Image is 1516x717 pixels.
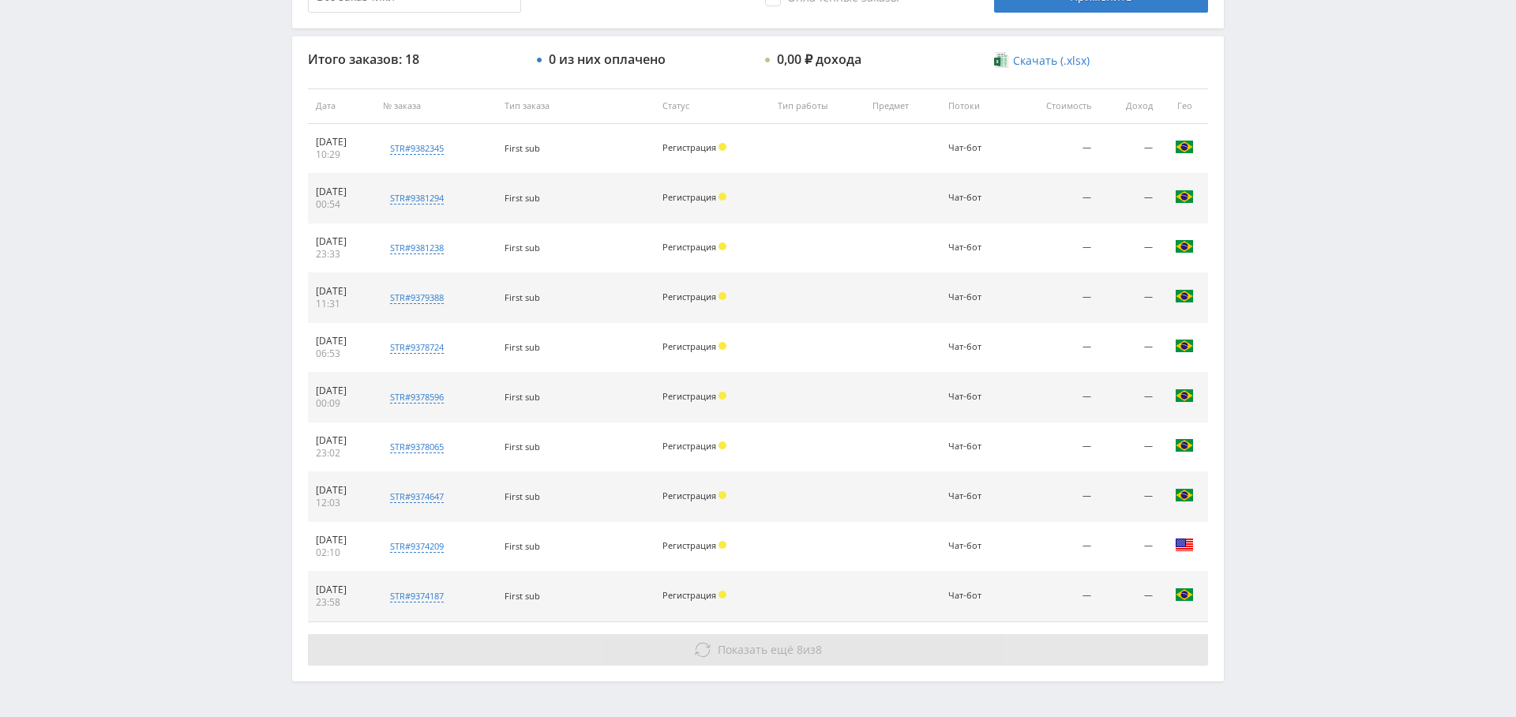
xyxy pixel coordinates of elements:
[390,490,444,503] div: str#9374647
[948,392,1004,402] div: Чат-бот
[719,441,726,449] span: Холд
[1099,522,1161,572] td: —
[1175,187,1194,206] img: bra.png
[390,391,444,404] div: str#9378596
[505,142,540,154] span: First sub
[316,148,367,161] div: 10:29
[1099,124,1161,174] td: —
[316,484,367,497] div: [DATE]
[662,291,716,302] span: Регистрация
[1011,88,1098,124] th: Стоимость
[316,497,367,509] div: 12:03
[719,591,726,599] span: Холд
[948,193,1004,203] div: Чат-бот
[316,248,367,261] div: 23:33
[948,342,1004,352] div: Чат-бот
[662,141,716,153] span: Регистрация
[316,186,367,198] div: [DATE]
[1161,88,1208,124] th: Гео
[719,143,726,151] span: Холд
[1175,237,1194,256] img: bra.png
[948,242,1004,253] div: Чат-бот
[1099,422,1161,472] td: —
[316,285,367,298] div: [DATE]
[1099,273,1161,323] td: —
[662,539,716,551] span: Регистрация
[1175,535,1194,554] img: usa.png
[505,192,540,204] span: First sub
[662,440,716,452] span: Регистрация
[497,88,655,124] th: Тип заказа
[549,52,666,66] div: 0 из них оплачено
[1175,486,1194,505] img: bra.png
[662,589,716,601] span: Регистрация
[948,491,1004,501] div: Чат-бот
[719,292,726,300] span: Холд
[1013,54,1090,67] span: Скачать (.xlsx)
[316,335,367,347] div: [DATE]
[1175,386,1194,405] img: bra.png
[662,490,716,501] span: Регистрация
[1011,472,1098,522] td: —
[797,642,803,657] span: 8
[1175,585,1194,604] img: bra.png
[505,441,540,452] span: First sub
[777,52,861,66] div: 0,00 ₽ дохода
[948,292,1004,302] div: Чат-бот
[316,298,367,310] div: 11:31
[1175,336,1194,355] img: bra.png
[316,385,367,397] div: [DATE]
[816,642,822,657] span: 8
[1011,572,1098,621] td: —
[1011,422,1098,472] td: —
[316,584,367,596] div: [DATE]
[308,634,1208,666] button: Показать ещё 8из8
[940,88,1011,124] th: Потоки
[505,341,540,353] span: First sub
[948,591,1004,601] div: Чат-бот
[316,198,367,211] div: 00:54
[308,88,375,124] th: Дата
[662,390,716,402] span: Регистрация
[308,52,521,66] div: Итого заказов: 18
[1011,223,1098,273] td: —
[662,191,716,203] span: Регистрация
[505,242,540,253] span: First sub
[770,88,865,124] th: Тип работы
[390,142,444,155] div: str#9382345
[1011,124,1098,174] td: —
[719,392,726,400] span: Холд
[390,291,444,304] div: str#9379388
[375,88,496,124] th: № заказа
[390,441,444,453] div: str#9378065
[1011,373,1098,422] td: —
[316,534,367,546] div: [DATE]
[1175,137,1194,156] img: bra.png
[718,642,794,657] span: Показать ещё
[316,235,367,248] div: [DATE]
[1099,373,1161,422] td: —
[948,441,1004,452] div: Чат-бот
[662,340,716,352] span: Регистрация
[718,642,822,657] span: из
[994,53,1089,69] a: Скачать (.xlsx)
[719,242,726,250] span: Холд
[316,347,367,360] div: 06:53
[390,242,444,254] div: str#9381238
[390,192,444,205] div: str#9381294
[662,241,716,253] span: Регистрация
[719,491,726,499] span: Холд
[1011,323,1098,373] td: —
[316,136,367,148] div: [DATE]
[1099,572,1161,621] td: —
[948,143,1004,153] div: Чат-бот
[505,540,540,552] span: First sub
[316,434,367,447] div: [DATE]
[1011,522,1098,572] td: —
[948,541,1004,551] div: Чат-бот
[505,391,540,403] span: First sub
[505,291,540,303] span: First sub
[719,193,726,201] span: Холд
[1175,436,1194,455] img: bra.png
[316,397,367,410] div: 00:09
